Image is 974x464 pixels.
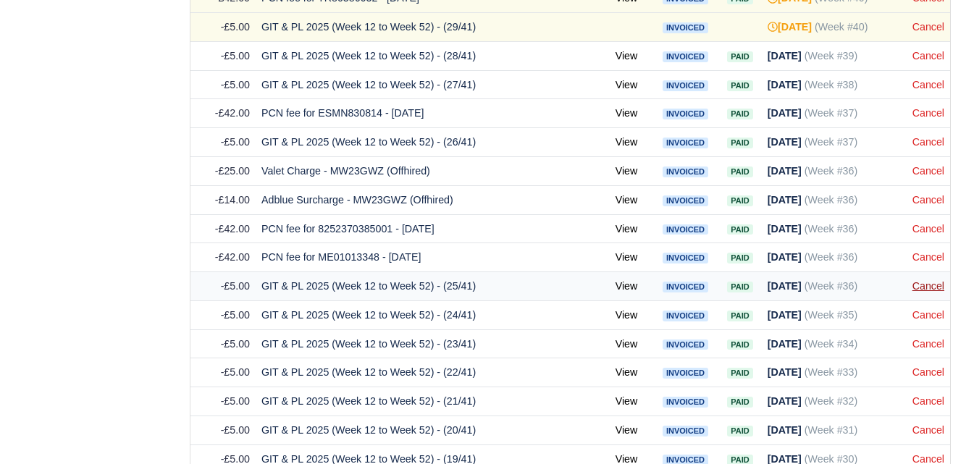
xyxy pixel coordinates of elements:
span: Invoiced [663,397,708,408]
strong: [DATE] [768,309,802,321]
a: Cancel [912,338,944,350]
strong: [DATE] [768,194,802,206]
a: Cancel [912,251,944,263]
span: Paid [727,224,752,235]
td: GIT & PL 2025 (Week 12 to Week 52) - (27/41) [256,70,600,99]
td: PCN fee for ESMN830814 - [DATE] [256,99,600,128]
a: View [616,395,638,407]
strong: [DATE] [768,223,802,235]
a: View [616,309,638,321]
span: (Week #34) [805,338,857,350]
td: PCN fee for ME01013348 - [DATE] [256,243,600,272]
span: (Week #36) [805,251,857,263]
span: (Week #36) [805,194,857,206]
strong: [DATE] [768,424,802,436]
span: -£42.00 [215,223,250,235]
strong: [DATE] [768,251,802,263]
strong: [DATE] [768,165,802,177]
a: Cancel [912,79,944,90]
span: Invoiced [663,195,708,206]
span: (Week #35) [805,309,857,321]
span: -£42.00 [215,251,250,263]
strong: [DATE] [768,280,802,292]
span: Paid [727,166,752,177]
span: -£42.00 [215,107,250,119]
span: Paid [727,138,752,148]
span: (Week #37) [805,136,857,148]
td: GIT & PL 2025 (Week 12 to Week 52) - (26/41) [256,128,600,157]
span: -£5.00 [221,395,250,407]
a: Cancel [912,366,944,378]
span: Invoiced [663,368,708,379]
a: Cancel [912,280,944,292]
td: GIT & PL 2025 (Week 12 to Week 52) - (21/41) [256,387,600,416]
strong: [DATE] [768,136,802,148]
strong: [DATE] [768,366,802,378]
a: Cancel [912,223,944,235]
span: (Week #37) [805,107,857,119]
a: View [616,424,638,436]
span: Paid [727,80,752,91]
span: -£5.00 [221,21,250,33]
span: Invoiced [663,339,708,350]
a: View [616,136,638,148]
span: -£25.00 [215,165,250,177]
a: View [616,251,638,263]
a: View [616,194,638,206]
span: -£5.00 [221,366,250,378]
span: -£14.00 [215,194,250,206]
span: Invoiced [663,51,708,62]
a: Cancel [912,21,944,33]
span: (Week #36) [805,223,857,235]
span: (Week #40) [815,21,868,33]
span: Invoiced [663,109,708,119]
span: Paid [727,109,752,119]
span: Paid [727,311,752,321]
span: Paid [727,195,752,206]
span: (Week #31) [805,424,857,436]
span: Invoiced [663,22,708,33]
span: (Week #32) [805,395,857,407]
span: Invoiced [663,224,708,235]
a: View [616,223,638,235]
td: GIT & PL 2025 (Week 12 to Week 52) - (24/41) [256,300,600,329]
span: Paid [727,339,752,350]
span: Invoiced [663,253,708,263]
span: -£5.00 [221,309,250,321]
td: Adblue Surcharge - MW23GWZ (Offhired) [256,185,600,214]
a: Cancel [912,309,944,321]
span: Paid [727,426,752,436]
span: -£5.00 [221,338,250,350]
span: -£5.00 [221,136,250,148]
a: Cancel [912,107,944,119]
span: Paid [727,368,752,379]
td: GIT & PL 2025 (Week 12 to Week 52) - (23/41) [256,329,600,358]
span: Invoiced [663,311,708,321]
span: Invoiced [663,282,708,292]
span: Invoiced [663,426,708,436]
span: Paid [727,51,752,62]
strong: [DATE] [768,107,802,119]
a: View [616,50,638,62]
strong: [DATE] [768,21,812,33]
a: View [616,107,638,119]
span: (Week #39) [805,50,857,62]
td: GIT & PL 2025 (Week 12 to Week 52) - (25/41) [256,272,600,301]
span: (Week #33) [805,366,857,378]
a: View [616,280,638,292]
iframe: Chat Widget [902,395,974,464]
td: GIT & PL 2025 (Week 12 to Week 52) - (20/41) [256,416,600,444]
td: GIT & PL 2025 (Week 12 to Week 52) - (29/41) [256,13,600,42]
td: GIT & PL 2025 (Week 12 to Week 52) - (28/41) [256,41,600,70]
span: -£5.00 [221,280,250,292]
a: View [616,366,638,378]
strong: [DATE] [768,395,802,407]
a: View [616,165,638,177]
a: Cancel [912,136,944,148]
a: Cancel [912,165,944,177]
td: GIT & PL 2025 (Week 12 to Week 52) - (22/41) [256,358,600,387]
a: Cancel [912,194,944,206]
span: (Week #36) [805,165,857,177]
span: Paid [727,282,752,292]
